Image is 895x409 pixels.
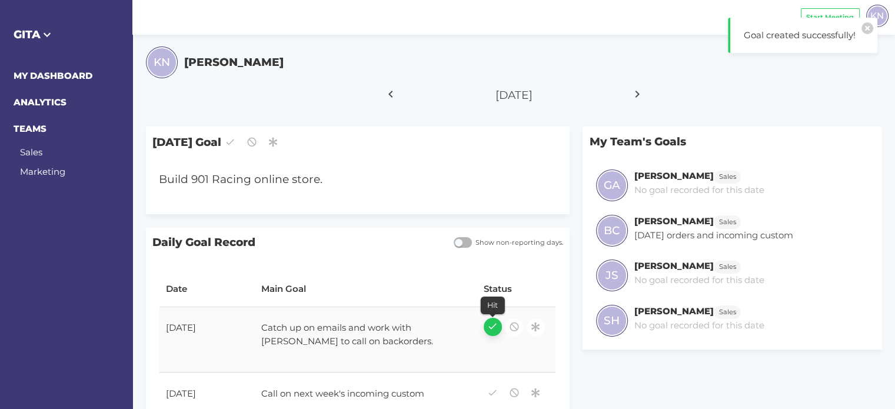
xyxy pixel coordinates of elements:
span: Sales [719,262,736,272]
p: No goal recorded for this date [634,184,764,197]
a: Sales [714,170,741,181]
span: [DATE] [495,88,533,102]
a: Sales [714,305,741,317]
h5: GITA [14,26,119,43]
h5: [PERSON_NAME] [184,54,284,71]
div: KN [866,5,889,27]
span: SH [604,312,620,329]
p: My Team's Goals [583,127,881,157]
span: Daily Goal Record [146,228,447,258]
span: Sales [719,307,736,317]
h6: [PERSON_NAME] [634,170,714,181]
span: BC [604,222,620,239]
a: Sales [714,215,741,227]
a: MY DASHBOARD [14,70,92,81]
h6: [PERSON_NAME] [634,215,714,227]
a: Sales [714,260,741,271]
p: No goal recorded for this date [634,274,764,287]
h6: [PERSON_NAME] [634,305,714,317]
span: KN [154,54,170,71]
span: JS [605,267,618,284]
h6: TEAMS [14,122,119,136]
span: Sales [719,172,736,182]
span: Show non-reporting days. [472,238,563,248]
div: Date [166,282,248,296]
div: Build 901 Racing online store. [152,165,529,195]
span: KN [870,9,884,22]
span: GA [604,177,620,194]
span: Start Meeting [806,12,854,22]
div: Status [484,282,550,296]
p: [DATE] orders and incoming custom [634,229,793,242]
a: Marketing [20,166,65,177]
span: [DATE] Goal [146,127,570,158]
span: Sales [719,217,736,227]
div: Catch up on emails and work with [PERSON_NAME] to call on backorders. [255,315,458,355]
p: No goal recorded for this date [634,319,764,332]
div: Main Goal [261,282,470,296]
a: ANALYTICS [14,97,66,108]
button: Start Meeting [801,8,860,26]
td: [DATE] [159,307,255,373]
a: Sales [20,147,42,158]
h6: [PERSON_NAME] [634,260,714,271]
